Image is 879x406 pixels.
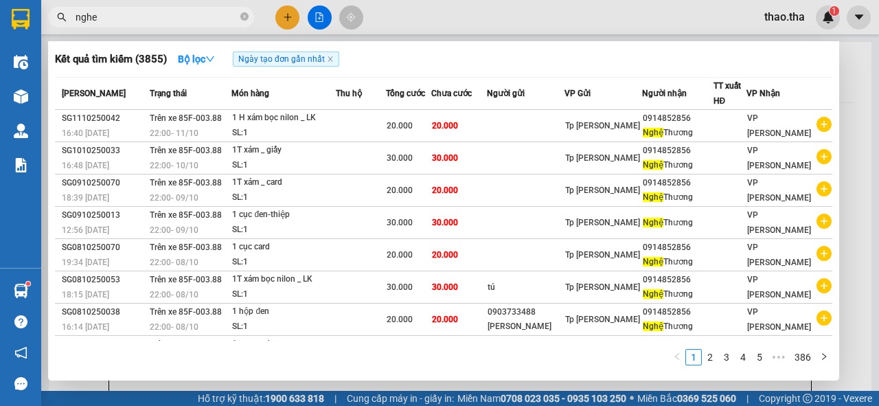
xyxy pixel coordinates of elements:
[62,273,146,287] div: SG0810250053
[669,349,685,365] button: left
[643,192,663,202] span: Nghệ
[488,319,564,334] div: [PERSON_NAME]
[673,352,681,361] span: left
[150,307,222,317] span: Trên xe 85F-003.88
[62,128,109,138] span: 16:40 [DATE]
[62,89,126,98] span: [PERSON_NAME]
[240,12,249,21] span: close-circle
[643,257,663,267] span: Nghệ
[669,349,685,365] li: Previous Page
[150,193,198,203] span: 22:00 - 09/10
[26,282,30,286] sup: 1
[747,113,811,138] span: VP [PERSON_NAME]
[719,350,734,365] a: 3
[643,289,663,299] span: Nghệ
[816,349,832,365] li: Next Page
[714,81,741,106] span: TT xuất HĐ
[768,349,790,365] span: •••
[643,158,712,172] div: Thương
[232,175,335,190] div: 1T xám _ card
[232,240,335,255] div: 1 cục card
[232,337,335,352] div: 1 cục card
[233,52,339,67] span: Ngày tạo đơn gần nhất
[820,352,828,361] span: right
[747,339,811,364] span: VP [PERSON_NAME]
[565,250,640,260] span: Tp [PERSON_NAME]
[643,240,712,255] div: 0914852856
[488,305,564,319] div: 0903733488
[643,305,712,319] div: 0914852856
[817,181,832,196] span: plus-circle
[62,111,146,126] div: SG1110250042
[686,350,701,365] a: 1
[150,89,187,98] span: Trạng thái
[564,89,591,98] span: VP Gửi
[432,282,458,292] span: 30.000
[14,315,27,328] span: question-circle
[747,243,811,267] span: VP [PERSON_NAME]
[150,113,222,123] span: Trên xe 85F-003.88
[232,255,335,270] div: SL: 1
[642,89,687,98] span: Người nhận
[488,280,564,295] div: tú
[565,218,640,227] span: Tp [PERSON_NAME]
[643,319,712,334] div: Thương
[387,315,413,324] span: 20.000
[336,89,362,98] span: Thu hộ
[14,346,27,359] span: notification
[643,218,663,227] span: Nghệ
[643,144,712,158] div: 0914852856
[62,337,146,352] div: SG0810250020
[387,185,413,195] span: 20.000
[76,10,238,25] input: Tìm tên, số ĐT hoặc mã đơn
[14,89,28,104] img: warehouse-icon
[240,11,249,24] span: close-circle
[643,273,712,287] div: 0914852856
[643,160,663,170] span: Nghệ
[167,48,226,70] button: Bộ lọcdown
[62,208,146,223] div: SG0910250013
[150,128,198,138] span: 22:00 - 11/10
[643,190,712,205] div: Thương
[735,349,751,365] li: 4
[150,225,198,235] span: 22:00 - 09/10
[747,146,811,170] span: VP [PERSON_NAME]
[231,89,269,98] span: Món hàng
[432,315,458,324] span: 20.000
[643,128,663,137] span: Nghệ
[431,89,472,98] span: Chưa cước
[702,349,718,365] li: 2
[62,290,109,300] span: 18:15 [DATE]
[387,121,413,131] span: 20.000
[62,225,109,235] span: 12:56 [DATE]
[14,377,27,390] span: message
[387,218,413,227] span: 30.000
[432,185,458,195] span: 20.000
[150,178,222,188] span: Trên xe 85F-003.88
[150,243,222,252] span: Trên xe 85F-003.88
[232,158,335,173] div: SL: 1
[232,190,335,205] div: SL: 1
[643,255,712,269] div: Thương
[643,176,712,190] div: 0914852856
[643,216,712,230] div: Thương
[232,126,335,141] div: SL: 1
[432,153,458,163] span: 30.000
[747,210,811,235] span: VP [PERSON_NAME]
[643,111,712,126] div: 0914852856
[150,275,222,284] span: Trên xe 85F-003.88
[14,158,28,172] img: solution-icon
[643,322,663,331] span: Nghệ
[387,250,413,260] span: 20.000
[817,214,832,229] span: plus-circle
[232,304,335,319] div: 1 hộp đen
[718,349,735,365] li: 3
[62,305,146,319] div: SG0810250038
[14,124,28,138] img: warehouse-icon
[746,89,780,98] span: VP Nhận
[12,9,30,30] img: logo-vxr
[62,322,109,332] span: 16:14 [DATE]
[817,246,832,261] span: plus-circle
[150,290,198,300] span: 22:00 - 08/10
[62,144,146,158] div: SG1010250033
